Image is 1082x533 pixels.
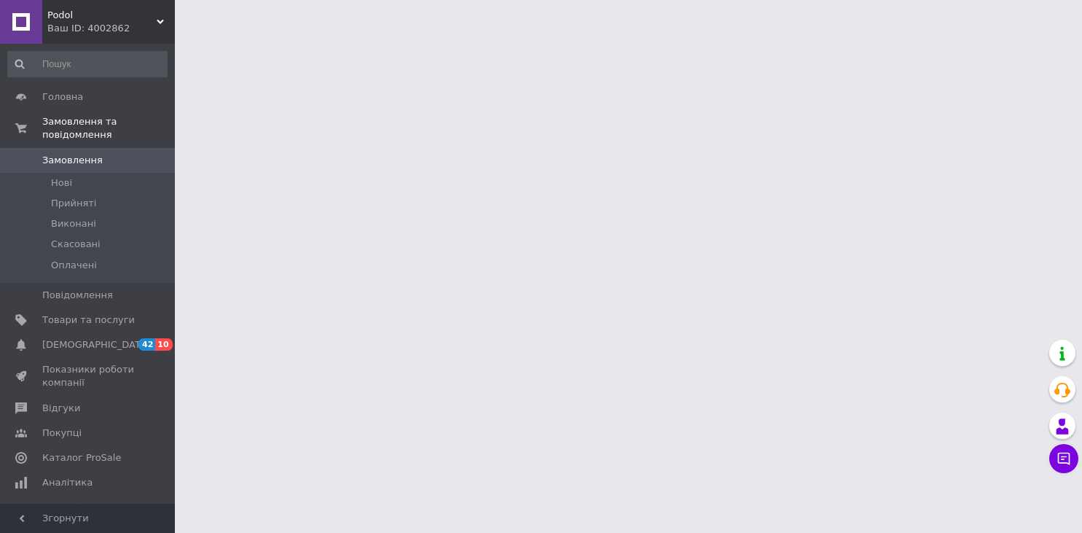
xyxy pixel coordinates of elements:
span: Нові [51,176,72,190]
input: Пошук [7,51,168,77]
span: Товари та послуги [42,314,135,327]
span: Каталог ProSale [42,451,121,464]
span: Аналітика [42,476,93,489]
span: [DEMOGRAPHIC_DATA] [42,338,150,351]
span: Виконані [51,217,96,230]
span: Головна [42,90,83,104]
span: Відгуки [42,402,80,415]
span: Показники роботи компанії [42,363,135,389]
span: Замовлення та повідомлення [42,115,175,141]
span: Podol [47,9,157,22]
span: Замовлення [42,154,103,167]
div: Ваш ID: 4002862 [47,22,175,35]
button: Чат з покупцем [1049,444,1078,473]
span: Покупці [42,427,82,440]
span: Скасовані [51,238,101,251]
span: Прийняті [51,197,96,210]
span: 10 [155,338,172,351]
span: 42 [138,338,155,351]
span: Повідомлення [42,289,113,302]
span: Оплачені [51,259,97,272]
span: Управління сайтом [42,501,135,527]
